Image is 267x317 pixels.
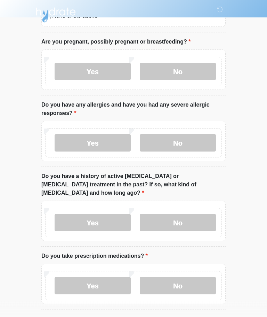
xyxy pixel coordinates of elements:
label: Yes [55,214,131,232]
label: No [140,214,216,232]
label: Do you have a history of active [MEDICAL_DATA] or [MEDICAL_DATA] treatment in the past? If so, wh... [41,172,226,198]
label: Yes [55,63,131,80]
img: Hydrate IV Bar - Arcadia Logo [34,5,77,23]
label: Yes [55,134,131,152]
label: No [140,277,216,295]
label: Are you pregnant, possibly pregnant or breastfeeding? [41,38,191,46]
label: Do you have any allergies and have you had any severe allergic responses? [41,101,226,118]
label: Yes [55,277,131,295]
label: No [140,134,216,152]
label: No [140,63,216,80]
label: Do you take prescription medications? [41,252,148,261]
